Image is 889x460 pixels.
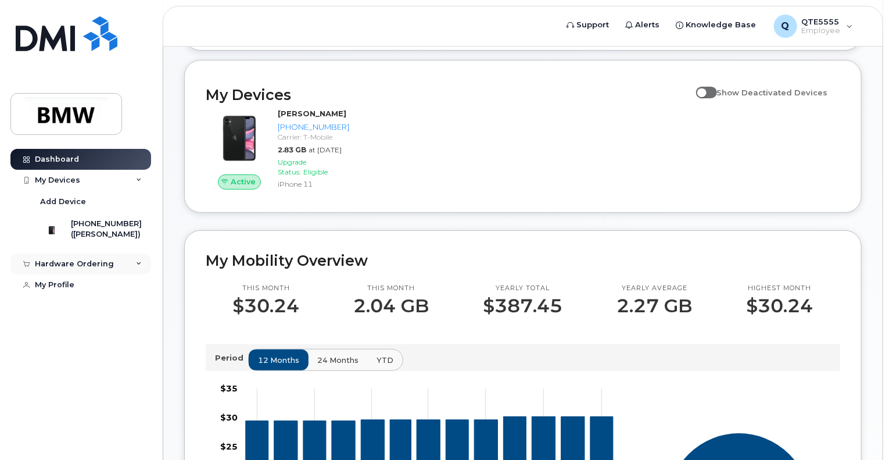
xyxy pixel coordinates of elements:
span: QTE5555 [802,17,841,26]
span: Knowledge Base [686,19,757,31]
tspan: $25 [220,441,238,452]
p: Yearly average [617,284,693,293]
span: Active [231,176,256,187]
div: iPhone 11 [278,179,349,189]
span: YTD [377,355,393,366]
p: This month [233,284,300,293]
div: QTE5555 [766,15,861,38]
tspan: $30 [220,412,238,423]
span: at [DATE] [309,145,342,154]
span: Q [782,19,790,33]
img: iPhone_11.jpg [215,114,264,163]
span: Alerts [636,19,660,31]
p: $387.45 [483,295,563,316]
p: This month [354,284,429,293]
iframe: Messenger Launcher [838,409,880,451]
strong: [PERSON_NAME] [278,109,346,118]
span: Upgrade Status: [278,158,306,176]
p: $30.24 [747,295,813,316]
div: Carrier: T-Mobile [278,132,349,142]
p: 2.04 GB [354,295,429,316]
p: $30.24 [233,295,300,316]
span: 24 months [317,355,359,366]
p: Period [215,352,248,363]
p: Highest month [747,284,813,293]
tspan: $35 [220,383,238,394]
span: Employee [802,26,841,35]
span: 2.83 GB [278,145,306,154]
h2: My Devices [206,86,690,104]
span: Support [577,19,610,31]
a: Alerts [618,13,668,37]
a: Knowledge Base [668,13,765,37]
span: Show Deactivated Devices [717,88,828,97]
span: Eligible [303,167,328,176]
p: Yearly total [483,284,563,293]
a: Support [559,13,618,37]
a: Active[PERSON_NAME][PHONE_NUMBER]Carrier: T-Mobile2.83 GBat [DATE]Upgrade Status:EligibleiPhone 11 [206,108,354,191]
h2: My Mobility Overview [206,252,840,269]
div: [PHONE_NUMBER] [278,122,349,133]
input: Show Deactivated Devices [696,81,705,91]
p: 2.27 GB [617,295,693,316]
